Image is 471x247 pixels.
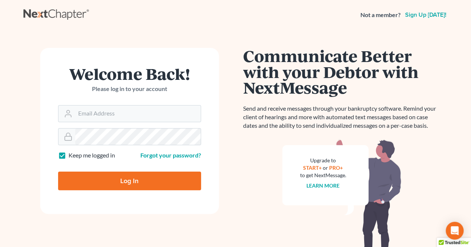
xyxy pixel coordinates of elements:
[329,165,343,171] a: PRO+
[360,11,401,19] strong: Not a member?
[58,66,201,82] h1: Welcome Back!
[75,105,201,122] input: Email Address
[58,85,201,93] p: Please log in to your account
[446,222,464,240] div: Open Intercom Messenger
[69,151,115,160] label: Keep me logged in
[300,157,346,164] div: Upgrade to
[58,172,201,190] input: Log In
[306,182,340,189] a: Learn more
[404,12,448,18] a: Sign up [DATE]!
[300,172,346,179] div: to get NextMessage.
[243,104,440,130] p: Send and receive messages through your bankruptcy software. Remind your client of hearings and mo...
[140,152,201,159] a: Forgot your password?
[243,48,440,95] h1: Communicate Better with your Debtor with NextMessage
[303,165,322,171] a: START+
[323,165,328,171] span: or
